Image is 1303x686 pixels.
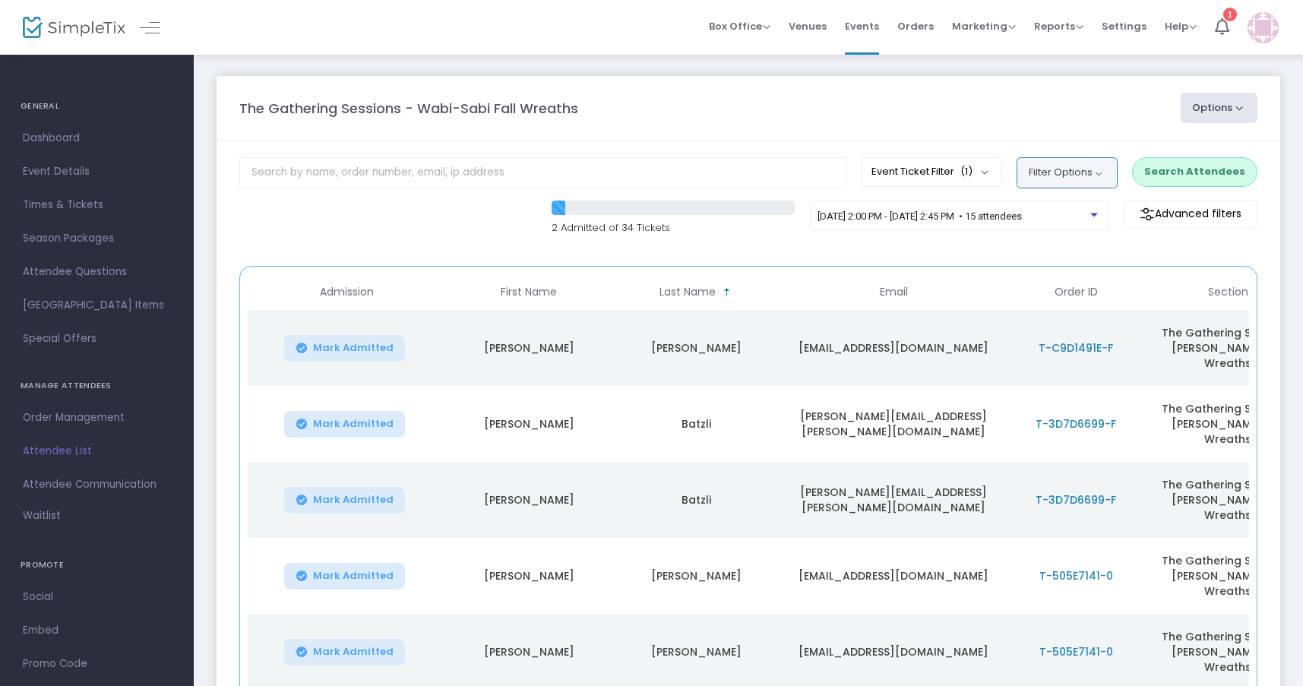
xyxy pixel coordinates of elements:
[313,646,394,658] span: Mark Admitted
[1039,644,1113,659] span: T-505E7141-0
[818,210,1022,222] span: [DATE] 2:00 PM - [DATE] 2:45 PM • 15 attendees
[21,91,173,122] h4: GENERAL
[612,310,780,386] td: [PERSON_NAME]
[1208,286,1248,299] span: Section
[23,262,171,282] span: Attendee Questions
[445,538,612,614] td: [PERSON_NAME]
[1039,568,1113,583] span: T-505E7141-0
[1124,201,1257,229] m-button: Advanced filters
[1140,207,1155,222] img: filter
[284,563,406,590] button: Mark Admitted
[23,587,171,607] span: Social
[1223,8,1237,21] div: 1
[313,342,394,354] span: Mark Admitted
[612,538,780,614] td: [PERSON_NAME]
[659,286,716,299] span: Last Name
[21,550,173,580] h4: PROMOTE
[23,441,171,461] span: Attendee List
[1055,286,1098,299] span: Order ID
[1036,492,1116,507] span: T-3D7D6699-F
[23,229,171,248] span: Season Packages
[612,462,780,538] td: Batzli
[239,157,846,188] input: Search by name, order number, email, ip address
[1034,19,1083,33] span: Reports
[1165,19,1197,33] span: Help
[239,98,578,119] m-panel-title: The Gathering Sessions - Wabi-Sabi Fall Wreaths
[880,286,908,299] span: Email
[23,475,171,495] span: Attendee Communication
[612,386,780,462] td: Batzli
[313,494,394,506] span: Mark Admitted
[952,19,1016,33] span: Marketing
[1181,93,1258,123] button: Options
[313,570,394,582] span: Mark Admitted
[284,639,406,665] button: Mark Admitted
[552,220,795,236] p: 2 Admitted of 34 Tickets
[313,418,394,430] span: Mark Admitted
[1017,157,1118,188] button: Filter Options
[780,462,1007,538] td: [PERSON_NAME][EMAIL_ADDRESS][PERSON_NAME][DOMAIN_NAME]
[501,286,557,299] span: First Name
[1036,416,1116,432] span: T-3D7D6699-F
[23,654,171,674] span: Promo Code
[23,508,61,523] span: Waitlist
[284,335,406,362] button: Mark Admitted
[284,411,406,438] button: Mark Admitted
[284,487,406,514] button: Mark Admitted
[445,310,612,386] td: [PERSON_NAME]
[445,462,612,538] td: [PERSON_NAME]
[789,7,827,46] span: Venues
[1102,7,1146,46] span: Settings
[780,538,1007,614] td: [EMAIL_ADDRESS][DOMAIN_NAME]
[1039,340,1113,356] span: T-C9D1491E-F
[21,371,173,401] h4: MANAGE ATTENDEES
[23,621,171,640] span: Embed
[721,286,733,299] span: Sortable
[23,408,171,428] span: Order Management
[709,19,770,33] span: Box Office
[320,286,374,299] span: Admission
[897,7,934,46] span: Orders
[845,7,879,46] span: Events
[23,128,171,148] span: Dashboard
[780,386,1007,462] td: [PERSON_NAME][EMAIL_ADDRESS][PERSON_NAME][DOMAIN_NAME]
[23,162,171,182] span: Event Details
[1132,157,1257,186] button: Search Attendees
[780,310,1007,386] td: [EMAIL_ADDRESS][DOMAIN_NAME]
[23,195,171,215] span: Times & Tickets
[23,329,171,349] span: Special Offers
[861,157,1002,186] button: Event Ticket Filter(1)
[960,166,973,178] span: (1)
[445,386,612,462] td: [PERSON_NAME]
[23,296,171,315] span: [GEOGRAPHIC_DATA] Items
